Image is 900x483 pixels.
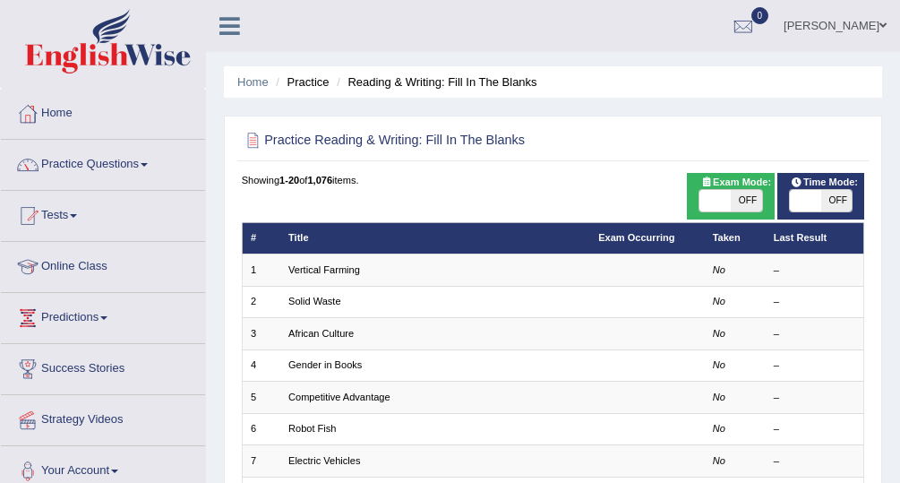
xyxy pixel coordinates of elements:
[765,222,864,254] th: Last Result
[237,75,269,89] a: Home
[695,175,777,191] span: Exam Mode:
[821,190,853,211] span: OFF
[713,264,725,275] em: No
[598,232,674,243] a: Exam Occurring
[242,286,280,317] td: 2
[288,423,336,434] a: Robot Fish
[1,191,205,236] a: Tests
[774,422,855,436] div: –
[279,175,299,185] b: 1-20
[242,129,628,152] h2: Practice Reading & Writing: Fill In The Blanks
[242,413,280,444] td: 6
[1,242,205,287] a: Online Class
[774,391,855,405] div: –
[280,222,590,254] th: Title
[704,222,765,254] th: Taken
[1,140,205,185] a: Practice Questions
[242,318,280,349] td: 3
[242,222,280,254] th: #
[774,358,855,373] div: –
[774,295,855,309] div: –
[774,454,855,469] div: –
[751,7,769,24] span: 0
[774,263,855,278] div: –
[242,254,280,286] td: 1
[288,264,360,275] a: Vertical Farming
[242,382,280,413] td: 5
[242,173,865,187] div: Showing of items.
[288,328,354,339] a: African Culture
[713,392,725,402] em: No
[774,327,855,341] div: –
[288,296,341,306] a: Solid Waste
[1,293,205,338] a: Predictions
[713,455,725,466] em: No
[731,190,762,211] span: OFF
[713,423,725,434] em: No
[288,359,362,370] a: Gender in Books
[687,173,774,220] div: Show exams occurring in exams
[1,344,205,389] a: Success Stories
[242,349,280,381] td: 4
[288,455,360,466] a: Electric Vehicles
[307,175,332,185] b: 1,076
[713,328,725,339] em: No
[713,296,725,306] em: No
[713,359,725,370] em: No
[1,89,205,134] a: Home
[271,73,329,91] li: Practice
[332,73,536,91] li: Reading & Writing: Fill In The Blanks
[784,175,863,191] span: Time Mode:
[1,395,205,440] a: Strategy Videos
[288,392,390,402] a: Competitive Advantage
[242,445,280,477] td: 7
